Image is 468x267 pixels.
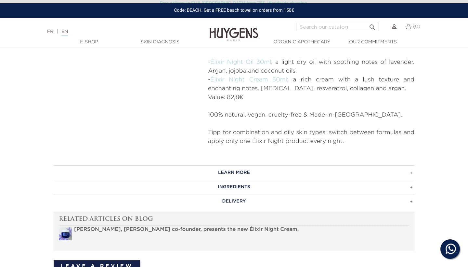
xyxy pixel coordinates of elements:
img: Daan SINS, HUYGENS co-founder, presents the new Élixir Night Cream. [59,227,72,240]
a: INGREDIENTS [54,180,414,194]
a: Skin Diagnosis [127,39,192,46]
a: FR [47,29,53,34]
p: - : a light dry oil with soothing notes of lavender. Argan, jojoba and coconut oils. [208,58,414,76]
span: (0) [413,24,420,29]
p: - : a rich cream with a lush texture and enchanting notes. [MEDICAL_DATA], resveratrol, collagen ... [208,76,414,93]
button:  [367,21,378,30]
a: E-Shop [57,39,122,46]
p: Tipp for combination and oily skin types: switch between formulas and apply only one Élixir Night... [208,128,414,146]
div: | [44,28,190,35]
a: EN [61,29,68,36]
h3: Related articles on blog [59,215,409,226]
a: Élixir Night Cream 50ml [210,77,287,83]
a: Our commitments [340,39,405,46]
input: Search [296,23,379,31]
a: Élixir Night Oil 30ml [210,59,271,65]
p: Value: 82,8€ [208,93,414,102]
a: [PERSON_NAME], [PERSON_NAME] co-founder, presents the new Élixir Night Cream. [74,227,299,232]
i:  [369,21,376,29]
img: Huygens [210,17,258,42]
a: DELIVERY [54,194,414,208]
p: 100% natural, vegan, cruelty-free & Made-in-[GEOGRAPHIC_DATA]. [208,111,414,119]
a: LEARN MORE [54,165,414,180]
a: Organic Apothecary [269,39,334,46]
